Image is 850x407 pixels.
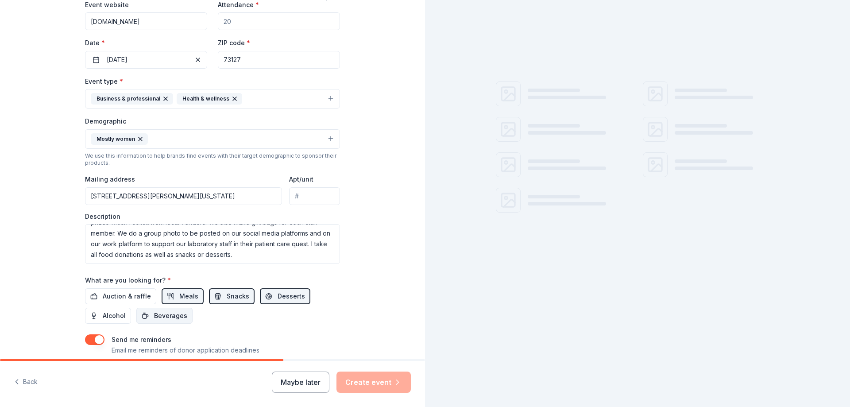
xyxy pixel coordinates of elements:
[14,373,38,391] button: Back
[177,93,242,105] div: Health & wellness
[91,93,173,105] div: Business & professional
[85,187,282,205] input: Enter a US address
[218,12,340,30] input: 20
[218,0,259,9] label: Attendance
[218,39,250,47] label: ZIP code
[85,175,135,184] label: Mailing address
[179,291,198,302] span: Meals
[85,276,171,285] label: What are you looking for?
[85,12,207,30] input: https://www...
[85,288,156,304] button: Auction & raffle
[278,291,305,302] span: Desserts
[85,51,207,69] button: [DATE]
[85,117,126,126] label: Demographic
[85,152,340,167] div: We use this information to help brands find events with their target demographic to sponsor their...
[85,308,131,324] button: Alcohol
[85,129,340,149] button: Mostly women
[103,310,126,321] span: Alcohol
[209,288,255,304] button: Snacks
[112,345,259,356] p: Email me reminders of donor application deadlines
[218,51,340,69] input: 12345 (U.S. only)
[85,0,129,9] label: Event website
[85,77,123,86] label: Event type
[112,336,171,343] label: Send me reminders
[260,288,310,304] button: Desserts
[85,89,340,109] button: Business & professionalHealth & wellness
[272,372,329,393] button: Maybe later
[154,310,187,321] span: Beverages
[91,133,148,145] div: Mostly women
[85,39,207,47] label: Date
[85,224,340,264] textarea: This is a staff event to celebrate medical laboratory professionals all during the week from [DAT...
[103,291,151,302] span: Auction & raffle
[289,187,340,205] input: #
[162,288,204,304] button: Meals
[227,291,249,302] span: Snacks
[85,212,120,221] label: Description
[289,175,313,184] label: Apt/unit
[136,308,193,324] button: Beverages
